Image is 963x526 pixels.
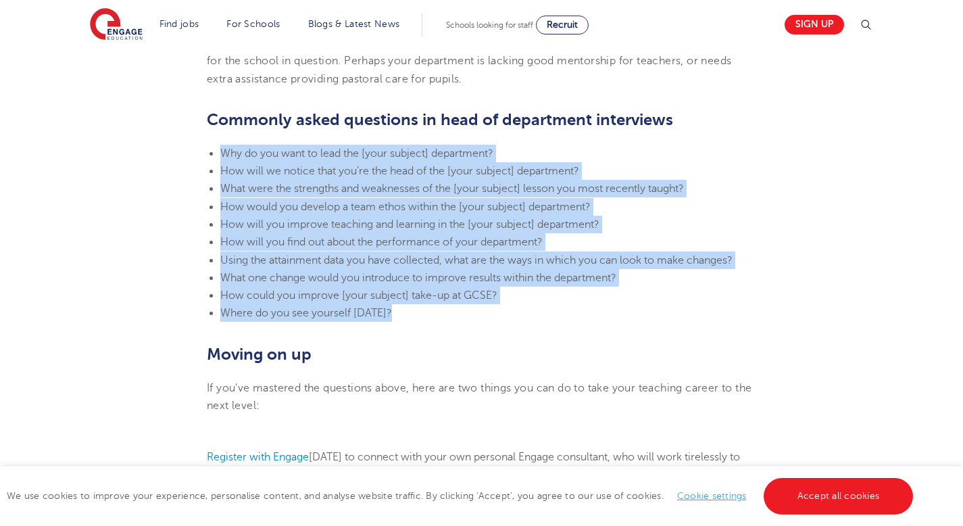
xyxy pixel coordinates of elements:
span: Recruit [547,20,578,30]
span: What one change would you introduce to improve results within the department? [220,272,616,284]
a: Cookie settings [677,491,747,501]
span: Where do you see yourself [DATE]? [220,307,392,319]
span: What were the strengths and weaknesses of the [your subject] lesson you most recently taught? [220,183,684,195]
h2: Commonly asked questions in head of department interviews [207,108,756,131]
a: For Schools [226,19,280,29]
b: Moving on up [207,345,312,364]
span: Using the attainment data you have collected, what are the ways in which you can look to make cha... [220,254,733,266]
span: How could you improve [your subject] take-up at GCSE? [220,289,497,302]
a: Sign up [785,15,844,34]
span: How would you develop a team ethos within the [your subject] department? [220,201,591,213]
span: How will you find out about the performance of your department? [220,236,543,248]
span: How will we notice that you’re the head of the [your subject] department? [220,165,579,177]
span: How will you improve teaching and learning in the [your subject] department? [220,218,599,231]
span: [DATE] to connect with your own personal Engage consultant, who will work tirelessly to find you ... [207,451,740,481]
span: Schools looking for staff [446,20,533,30]
span: Why do you want to lead the [your subject] department? [220,147,493,160]
a: Register with Engage [207,451,309,463]
a: Find jobs [159,19,199,29]
a: Accept all cookies [764,478,914,515]
a: Blogs & Latest News [308,19,400,29]
img: Engage Education [90,8,143,42]
span: If you’ve mastered the questions above, here are two things you can do to take your teaching care... [207,382,751,412]
span: We use cookies to improve your experience, personalise content, and analyse website traffic. By c... [7,491,916,501]
a: Recruit [536,16,589,34]
span: A head of department is required to lead, manage and develop the department, and provide strong a... [207,20,750,85]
